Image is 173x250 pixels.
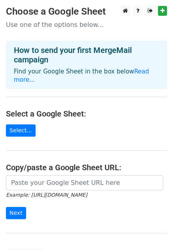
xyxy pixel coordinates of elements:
[14,68,149,83] a: Read more...
[6,6,167,17] h3: Choose a Google Sheet
[14,68,159,84] p: Find your Google Sheet in the box below
[6,163,167,172] h4: Copy/paste a Google Sheet URL:
[6,175,163,190] input: Paste your Google Sheet URL here
[6,21,167,29] p: Use one of the options below...
[14,45,159,64] h4: How to send your first MergeMail campaign
[6,207,26,219] input: Next
[6,109,167,118] h4: Select a Google Sheet:
[6,192,87,198] small: Example: [URL][DOMAIN_NAME]
[6,124,36,137] a: Select...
